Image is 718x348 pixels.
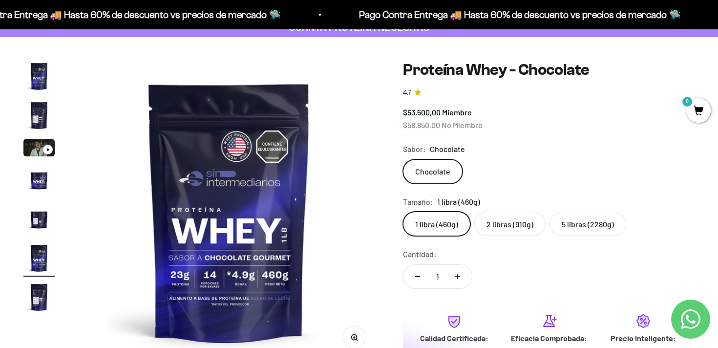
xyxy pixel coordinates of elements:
[403,143,426,155] legend: Sabor:
[437,196,480,208] span: 1 libra (460g)
[23,139,55,159] button: Ir al artículo 3
[23,282,55,316] button: Ir al artículo 7
[403,196,433,208] legend: Tamaño:
[359,7,681,22] p: Pago Contra Entrega 🚚 Hasta 60% de descuento vs precios de mercado 🛸
[442,108,472,117] span: Miembro
[23,242,55,277] button: Ir al artículo 6
[443,265,472,288] button: Aumentar cantidad
[611,333,676,343] strong: Precio Inteligente:
[23,164,55,196] img: Proteína Whey - Chocolate
[403,248,437,261] label: Cantidad:
[420,333,488,343] strong: Calidad Certificada:
[23,164,55,198] button: Ir al artículo 4
[442,120,483,130] span: No Miembro
[686,106,711,117] a: 0
[23,282,55,313] img: Proteína Whey - Chocolate
[403,87,411,98] span: 4.7
[23,61,55,95] button: Ir al artículo 1
[403,87,695,98] a: 4.74.7 de 5.0 estrellas
[403,265,432,288] button: Reducir cantidad
[430,143,465,155] span: Chocolate
[23,100,55,134] button: Ir al artículo 2
[403,108,441,117] span: $53.500,00
[23,100,55,131] img: Proteína Whey - Chocolate
[23,203,55,235] img: Proteína Whey - Chocolate
[403,61,695,79] h1: Proteína Whey - Chocolate
[23,61,55,92] img: Proteína Whey - Chocolate
[403,120,440,130] span: $58.850,00
[23,242,55,274] img: Proteína Whey - Chocolate
[681,96,693,108] mark: 0
[511,333,587,343] strong: Eficacia Comprobada:
[23,203,55,238] button: Ir al artículo 5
